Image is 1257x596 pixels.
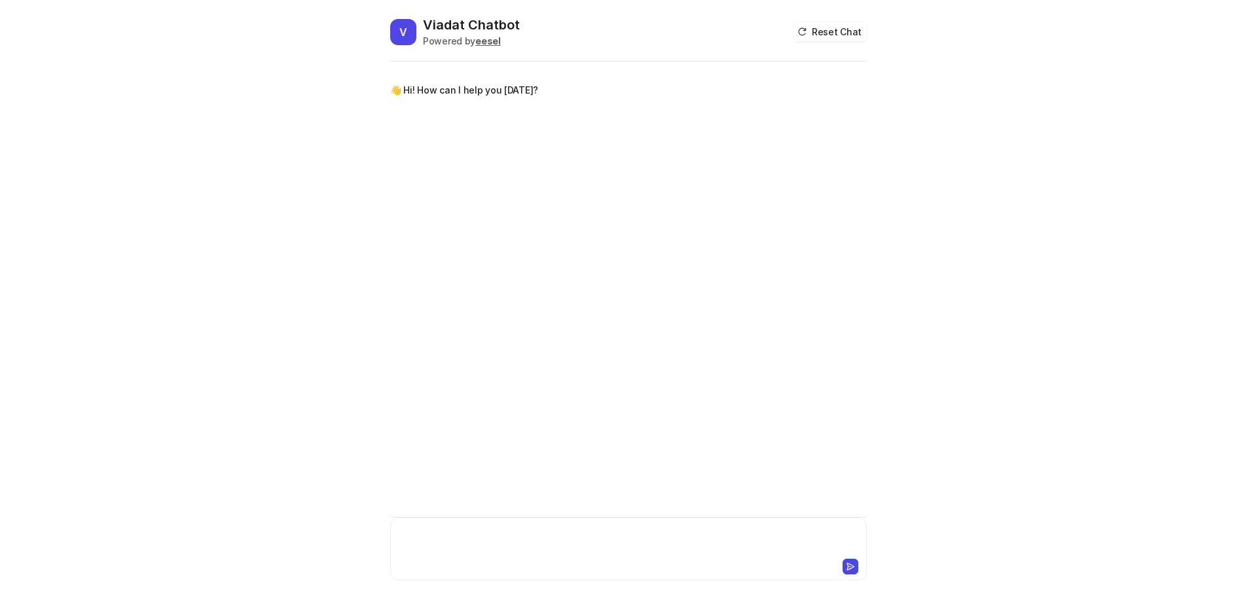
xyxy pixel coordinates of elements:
b: eesel [475,35,501,46]
button: Reset Chat [793,22,867,41]
div: Powered by [423,34,520,48]
span: V [390,19,416,45]
h2: Viadat Chatbot [423,16,520,34]
p: 👋 Hi! How can I help you [DATE]? [390,82,538,98]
